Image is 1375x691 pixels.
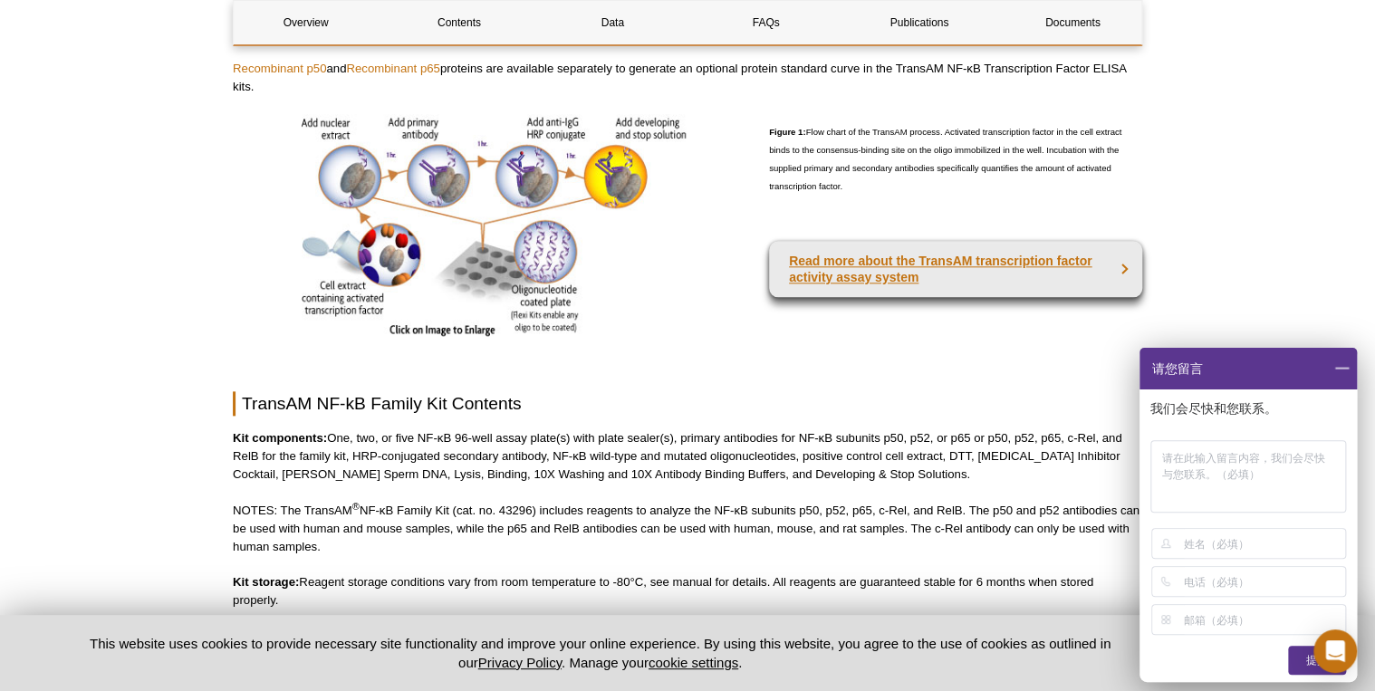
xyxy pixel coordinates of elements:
[478,655,562,670] a: Privacy Policy
[58,634,1142,672] p: This website uses cookies to provide necessary site functionality and improve your online experie...
[1001,1,1145,44] a: Documents
[233,429,1142,484] p: One, two, or five NF-κB 96-well assay plate(s) with plate sealer(s), primary antibodies for NF-κB...
[1150,348,1203,389] span: 请您留言
[847,1,991,44] a: Publications
[233,575,299,589] strong: Kit storage:
[233,502,1142,556] p: NOTES: The TransAM NF-κB Family Kit (cat. no. 43296) includes reagents to analyze the NF-κB subun...
[1184,567,1342,596] input: 电话（必填）
[346,62,439,75] a: Recombinant p65
[769,114,1142,209] p: Flow chart of the TransAM process. Activated transcription factor in the cell extract binds to th...
[233,431,327,445] strong: Kit components:
[789,254,1092,284] strong: Read more about the TransAM transcription factor activity assay system
[1150,400,1350,417] p: 我们会尽快和您联系。
[302,114,687,336] img: Flow chart of the TransAM DNA-binding transcription factor ELISA
[387,1,531,44] a: Contents
[769,127,806,137] strong: Figure 1:
[234,1,378,44] a: Overview
[1184,529,1342,558] input: 姓名（必填）
[233,62,326,75] a: Recombinant p50
[649,655,738,670] button: cookie settings
[541,1,685,44] a: Data
[1313,629,1357,673] div: Open Intercom Messenger
[769,241,1142,297] a: Read more about the TransAM transcription factor activity assay system
[233,60,1142,96] p: and proteins are available separately to generate an optional protein standard curve in the Trans...
[694,1,838,44] a: FAQs
[233,573,1142,609] p: Reagent storage conditions vary from room temperature to -80°C, see manual for details. All reage...
[233,391,1142,416] h2: TransAM NF-kB Family Kit Contents
[352,500,360,511] sup: ®
[1288,646,1346,675] div: 提交
[1184,605,1342,634] input: 邮箱（必填）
